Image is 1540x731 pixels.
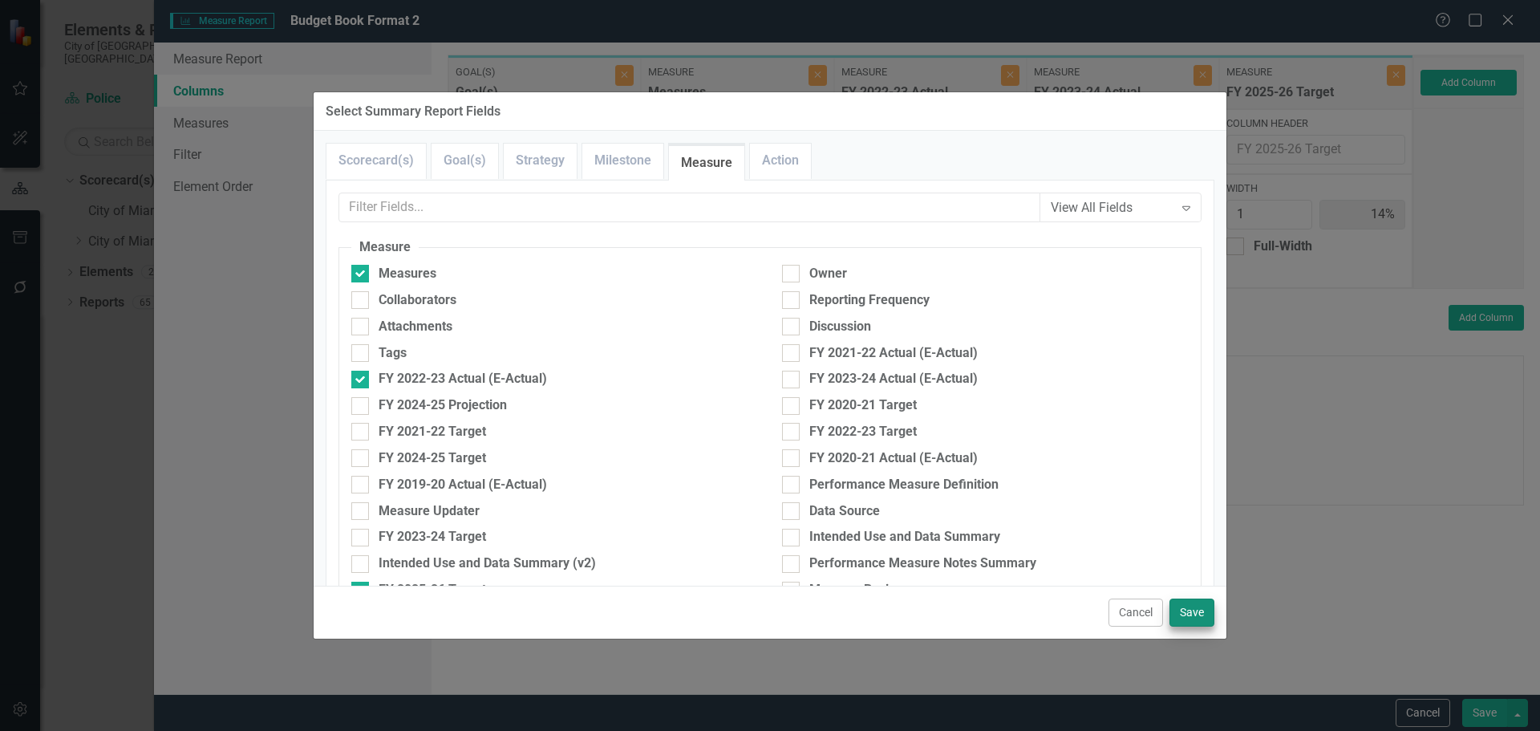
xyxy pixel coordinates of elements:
button: Save [1169,599,1214,627]
button: Cancel [1108,599,1163,627]
div: FY 2021-22 Actual (E-Actual) [809,344,978,363]
div: View All Fields [1051,198,1173,217]
div: Data Source [809,502,880,521]
div: Measures [379,265,436,283]
div: FY 2020-21 Target [809,396,917,415]
div: FY 2022-23 Target [809,423,917,441]
div: FY 2024-25 Projection [379,396,507,415]
div: FY 2024-25 Target [379,449,486,468]
div: FY 2022-23 Actual (E-Actual) [379,370,547,388]
div: Performance Measure Definition [809,476,999,494]
a: Action [750,144,811,178]
div: FY 2023-24 Target [379,528,486,546]
a: Measure [669,146,744,181]
div: Owner [809,265,847,283]
div: Reporting Frequency [809,291,930,310]
div: FY 2023-24 Actual (E-Actual) [809,370,978,388]
div: FY 2025-26 Target [379,581,486,599]
div: FY 2021-22 Target [379,423,486,441]
input: Filter Fields... [338,193,1040,222]
div: Discussion [809,318,871,336]
div: Select Summary Report Fields [326,104,500,119]
div: Measure Review [809,581,906,599]
div: Tags [379,344,407,363]
a: Scorecard(s) [326,144,426,178]
a: Milestone [582,144,663,178]
div: Performance Measure Notes Summary [809,554,1036,573]
div: Collaborators [379,291,456,310]
div: Attachments [379,318,452,336]
div: Measure Updater [379,502,480,521]
div: FY 2020-21 Actual (E-Actual) [809,449,978,468]
legend: Measure [351,238,419,257]
div: Intended Use and Data Summary (v2) [379,554,596,573]
a: Goal(s) [432,144,498,178]
a: Strategy [504,144,577,178]
div: Intended Use and Data Summary [809,528,1000,546]
div: FY 2019-20 Actual (E-Actual) [379,476,547,494]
